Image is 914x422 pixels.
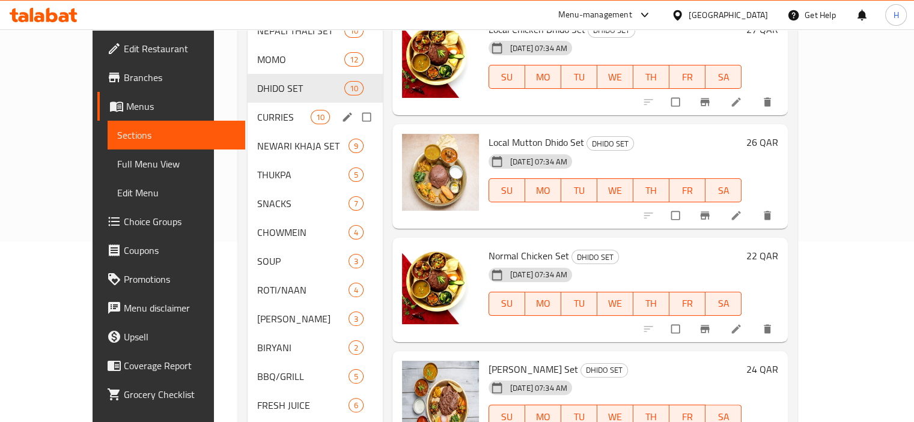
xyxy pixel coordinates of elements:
[402,134,479,211] img: Local Mutton Dhido Set
[674,295,701,312] span: FR
[257,196,349,211] span: SNACKS
[597,178,633,202] button: WE
[349,198,363,209] span: 7
[597,65,633,89] button: WE
[746,247,778,264] h6: 22 QAR
[349,227,363,238] span: 4
[257,254,349,268] span: SOUP
[124,70,236,85] span: Branches
[349,225,364,240] div: items
[730,96,745,108] a: Edit menu item
[730,323,745,335] a: Edit menu item
[669,65,705,89] button: FR
[349,342,363,354] span: 2
[124,41,236,56] span: Edit Restaurant
[257,225,349,240] span: CHOWMEIN
[674,182,701,199] span: FR
[664,318,689,340] span: Select to update
[108,149,245,178] a: Full Menu View
[705,292,742,316] button: SA
[248,276,383,304] div: ROTI/NAAN4
[572,250,618,264] span: DHIDO SET
[248,189,383,218] div: SNACKS7
[664,204,689,227] span: Select to update
[633,292,669,316] button: TH
[257,110,310,124] span: CURRIES
[349,340,364,355] div: items
[692,316,721,342] button: Branch-specific-item
[349,398,364,412] div: items
[124,272,236,286] span: Promotions
[108,178,245,207] a: Edit Menu
[588,23,635,37] span: DHIDO SET
[674,68,701,86] span: FR
[257,81,344,95] span: DHIDO SET
[746,361,778,378] h6: 24 QAR
[494,295,520,312] span: SU
[489,247,569,265] span: Normal Chicken Set
[505,382,572,394] span: [DATE] 07:34 AM
[248,362,383,391] div: BBQ/GRILL5
[505,269,572,280] span: [DATE] 07:34 AM
[561,178,597,202] button: TU
[638,295,665,312] span: TH
[257,340,349,355] span: BIRYANI
[638,68,665,86] span: TH
[730,209,745,222] a: Edit menu item
[587,137,633,151] span: DHIDO SET
[344,52,364,67] div: items
[248,103,383,131] div: CURRIES10edit
[586,136,634,151] div: DHIDO SET
[257,312,349,326] span: [PERSON_NAME]
[248,160,383,189] div: THUKPA5
[248,131,383,160] div: NEWARI KHAJA SET9
[566,182,593,199] span: TU
[124,387,236,402] span: Grocery Checklist
[489,178,525,202] button: SU
[340,109,358,125] button: edit
[602,68,629,86] span: WE
[124,358,236,373] span: Coverage Report
[525,178,561,202] button: MO
[97,322,245,351] a: Upsell
[505,156,572,167] span: [DATE] 07:34 AM
[97,92,245,121] a: Menus
[710,68,737,86] span: SA
[97,380,245,409] a: Grocery Checklist
[124,243,236,258] span: Coupons
[257,139,349,153] span: NEWARI KHAJA SET
[97,294,245,322] a: Menu disclaimer
[489,133,584,151] span: Local Mutton Dhido Set
[349,167,364,182] div: items
[633,65,669,89] button: TH
[525,292,561,316] button: MO
[108,121,245,149] a: Sections
[248,16,383,45] div: NEPALI THALI SET10
[349,254,364,268] div: items
[754,316,783,342] button: delete
[344,23,364,38] div: items
[349,313,363,325] span: 3
[664,91,689,113] span: Select to update
[257,23,344,38] div: NEPALI THALI SET
[124,301,236,315] span: Menu disclaimer
[257,52,344,67] span: MOMO
[602,182,629,199] span: WE
[349,400,363,411] span: 6
[248,218,383,247] div: CHOWMEIN4
[97,34,245,63] a: Edit Restaurant
[117,157,236,171] span: Full Menu View
[566,295,593,312] span: TU
[530,295,556,312] span: MO
[746,21,778,38] h6: 27 QAR
[349,169,363,181] span: 5
[257,398,349,412] div: FRESH JUICE
[257,283,349,297] span: ROTI/NAAN
[248,333,383,362] div: BIRYANI2
[97,351,245,380] a: Coverage Report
